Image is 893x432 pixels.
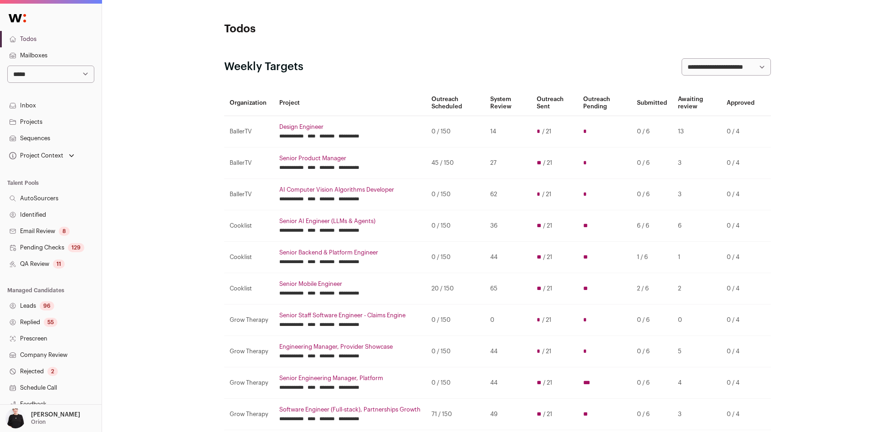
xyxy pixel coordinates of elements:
[224,116,274,147] td: BallerTV
[44,318,57,327] div: 55
[47,367,58,376] div: 2
[40,301,54,310] div: 96
[721,242,760,273] td: 0 / 4
[543,254,552,261] span: / 21
[672,90,721,116] th: Awaiting review
[631,367,672,399] td: 0 / 6
[543,379,552,386] span: / 21
[543,222,552,229] span: / 21
[485,305,531,336] td: 0
[224,305,274,336] td: Grow Therapy
[279,186,421,193] a: AI Computer Vision Algorithms Developer
[485,147,531,179] td: 27
[542,348,551,355] span: / 21
[631,273,672,305] td: 2 / 6
[631,116,672,147] td: 0 / 6
[4,9,31,27] img: Wellfound
[426,179,485,210] td: 0 / 150
[224,367,274,399] td: Grow Therapy
[721,179,760,210] td: 0 / 4
[672,147,721,179] td: 3
[543,411,552,418] span: / 21
[279,280,421,288] a: Senior Mobile Engineer
[485,399,531,430] td: 49
[631,90,672,116] th: Submitted
[224,336,274,367] td: Grow Therapy
[426,367,485,399] td: 0 / 150
[485,116,531,147] td: 14
[542,128,551,135] span: / 21
[5,408,26,428] img: 9240684-medium_jpg
[224,179,274,210] td: BallerTV
[279,155,421,162] a: Senior Product Manager
[631,242,672,273] td: 1 / 6
[631,179,672,210] td: 0 / 6
[485,242,531,273] td: 44
[4,408,82,428] button: Open dropdown
[672,273,721,305] td: 2
[631,210,672,242] td: 6 / 6
[485,179,531,210] td: 62
[426,273,485,305] td: 20 / 150
[721,116,760,147] td: 0 / 4
[224,273,274,305] td: Cooklist
[531,90,578,116] th: Outreach Sent
[672,242,721,273] td: 1
[721,336,760,367] td: 0 / 4
[631,305,672,336] td: 0 / 6
[672,336,721,367] td: 5
[543,159,552,167] span: / 21
[672,399,721,430] td: 3
[721,147,760,179] td: 0 / 4
[485,273,531,305] td: 65
[721,399,760,430] td: 0 / 4
[279,312,421,319] a: Senior Staff Software Engineer - Claims Engine
[224,399,274,430] td: Grow Therapy
[7,149,76,162] button: Open dropdown
[543,285,552,292] span: / 21
[224,90,274,116] th: Organization
[224,22,406,36] h1: Todos
[721,210,760,242] td: 0 / 4
[426,399,485,430] td: 71 / 150
[53,259,65,269] div: 11
[542,316,551,324] span: / 21
[426,336,485,367] td: 0 / 150
[721,273,760,305] td: 0 / 4
[672,179,721,210] td: 3
[426,305,485,336] td: 0 / 150
[279,406,421,413] a: Software Engineer (Full-stack), Partnerships Growth
[426,242,485,273] td: 0 / 150
[279,123,421,131] a: Design Engineer
[721,305,760,336] td: 0 / 4
[485,336,531,367] td: 44
[426,147,485,179] td: 45 / 150
[672,210,721,242] td: 6
[542,191,551,198] span: / 21
[279,375,421,382] a: Senior Engineering Manager, Platform
[7,152,63,159] div: Project Context
[631,147,672,179] td: 0 / 6
[31,411,80,418] p: [PERSON_NAME]
[224,210,274,242] td: Cooklist
[279,249,421,256] a: Senior Backend & Platform Engineer
[485,367,531,399] td: 44
[224,147,274,179] td: BallerTV
[426,116,485,147] td: 0 / 150
[485,210,531,242] td: 36
[672,116,721,147] td: 13
[578,90,631,116] th: Outreach Pending
[672,305,721,336] td: 0
[224,242,274,273] td: Cooklist
[721,90,760,116] th: Approved
[59,227,70,236] div: 8
[721,367,760,399] td: 0 / 4
[631,336,672,367] td: 0 / 6
[224,60,303,74] h2: Weekly Targets
[274,90,426,116] th: Project
[279,343,421,351] a: Engineering Manager, Provider Showcase
[426,210,485,242] td: 0 / 150
[485,90,531,116] th: System Review
[631,399,672,430] td: 0 / 6
[279,218,421,225] a: Senior AI Engineer (LLMs & Agents)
